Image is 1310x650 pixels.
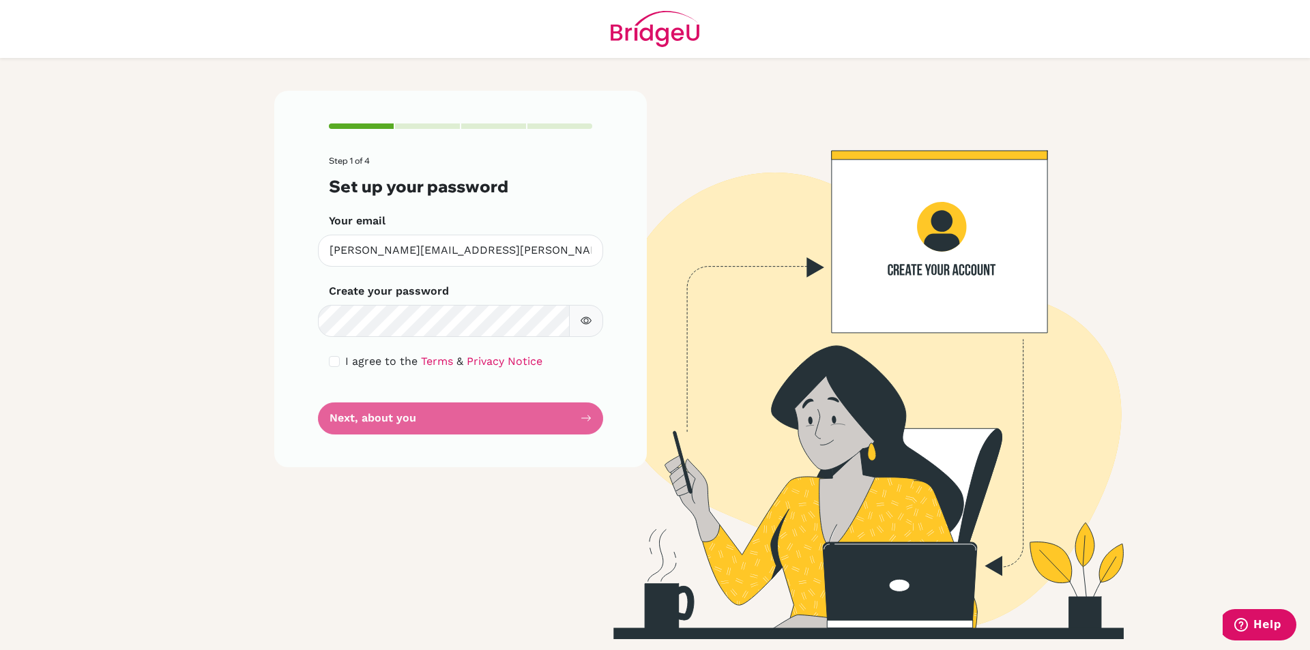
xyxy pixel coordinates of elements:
span: I agree to the [345,355,418,368]
a: Terms [421,355,453,368]
label: Your email [329,213,385,229]
a: Privacy Notice [467,355,542,368]
label: Create your password [329,283,449,299]
h3: Set up your password [329,177,592,196]
span: & [456,355,463,368]
span: Step 1 of 4 [329,156,370,166]
input: Insert your email* [318,235,603,267]
img: Create your account [461,91,1238,639]
iframe: Opens a widget where you can find more information [1223,609,1296,643]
